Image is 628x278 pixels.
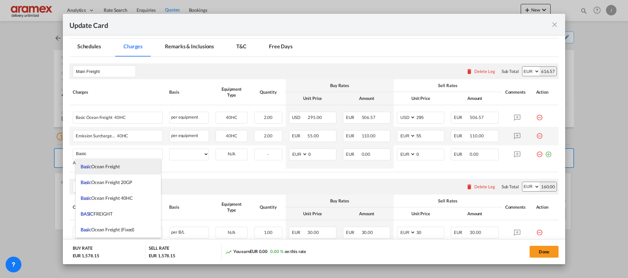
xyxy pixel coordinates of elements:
[448,207,502,220] th: Amount
[289,82,390,88] div: Buy Rates
[292,133,307,138] span: EUR
[362,230,373,235] span: 30.00
[169,204,209,210] div: Basis
[264,115,273,120] span: 2.00
[225,248,306,255] div: You earn on this rate
[250,249,268,254] span: EUR 0.00
[286,92,340,105] th: Unit Price
[362,115,376,120] span: 506.57
[73,253,101,259] div: EUR 1,578.15
[254,89,282,95] div: Quantity
[466,183,473,190] md-icon: icon-delete
[149,253,175,259] div: EUR 1,578.15
[267,151,269,157] span: -
[308,149,336,159] input: 0
[76,112,139,120] div: Basic Ocean Freight
[502,184,519,190] div: Sub Total
[470,115,484,120] span: 506.57
[81,211,94,217] span: BASIC
[474,184,495,189] div: Delete Leg
[536,149,543,155] md-icon: icon-minus-circle-outline red-400-fg
[76,149,162,159] input: Charge Name
[308,115,322,120] span: 295.00
[397,198,498,204] div: Sell Rates
[454,115,469,120] span: EUR
[362,151,371,157] span: 0.00
[169,130,209,142] div: per equipment
[216,149,247,159] div: N/A
[346,151,361,157] span: EUR
[470,151,479,157] span: 0.00
[254,204,282,210] div: Quantity
[216,201,248,213] div: Equipment Type
[454,230,469,235] span: EUR
[551,21,559,29] md-icon: icon-close fg-AAA8AD m-0 pointer
[416,227,444,237] input: 30
[539,67,557,76] div: 616.57
[73,160,163,165] div: Adding a user defined charge
[149,245,169,253] div: SELL RATE
[81,195,133,201] span: Basic Ocean Freight 40HC
[394,207,448,220] th: Unit Price
[536,112,543,118] md-icon: icon-minus-circle-outline red-400-fg
[307,133,319,138] span: 55.00
[340,92,394,105] th: Amount
[346,133,361,138] span: EUR
[226,133,237,138] span: 40HC
[169,112,209,124] div: per equipment
[157,38,222,57] md-tab-item: Remarks & Inclusions
[270,249,283,254] span: 0.00 %
[448,92,502,105] th: Amount
[216,86,248,98] div: Equipment Type
[533,79,559,105] th: Action
[228,230,235,235] span: N/A
[115,133,128,138] span: 40HC
[264,230,273,235] span: 1.00
[474,69,495,74] div: Delete Leg
[502,79,533,105] th: Comments
[69,38,307,57] md-pagination-wrapper: Use the left and right arrow keys to navigate between tabs
[69,20,551,29] div: Update Card
[470,230,481,235] span: 30.00
[73,245,92,253] div: BUY RATE
[76,66,136,76] input: Leg Name
[81,195,92,201] span: Basic
[63,14,565,264] md-dialog: Update Card Port ...
[81,227,134,232] span: Basic Ocean Freight (Fixed)
[113,115,126,120] span: 40HC
[545,149,552,155] md-icon: icon-plus-circle-outline green-400-fg
[228,38,254,57] md-tab-item: T&C
[416,130,444,140] input: 55
[69,38,109,57] md-tab-item: Schedules
[416,112,444,122] input: 295
[264,133,273,138] span: 2.00
[533,195,559,220] th: Action
[346,230,361,235] span: EUR
[261,38,301,57] md-tab-item: Free Days
[81,164,120,169] span: Basic Ocean Freight
[466,68,473,75] md-icon: icon-delete
[169,89,209,95] div: Basis
[81,179,92,185] span: Basic
[226,115,237,120] span: 40HC
[530,246,559,258] button: Done
[454,151,469,157] span: EUR
[225,249,232,255] md-icon: icon-trending-up
[394,92,448,105] th: Unit Price
[536,227,543,233] md-icon: icon-minus-circle-outline red-400-fg
[292,230,307,235] span: EUR
[470,133,484,138] span: 110.00
[536,130,543,137] md-icon: icon-minus-circle-outline red-400-fg
[286,207,340,220] th: Unit Price
[454,133,469,138] span: EUR
[502,195,533,220] th: Comments
[466,69,495,74] button: Delete Leg
[81,211,113,217] span: BASIC FREIGHT
[292,115,307,120] span: USD
[289,198,390,204] div: Buy Rates
[397,82,498,88] div: Sell Rates
[340,207,394,220] th: Amount
[346,115,361,120] span: EUR
[307,230,319,235] span: 30.00
[502,68,519,74] div: Sub Total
